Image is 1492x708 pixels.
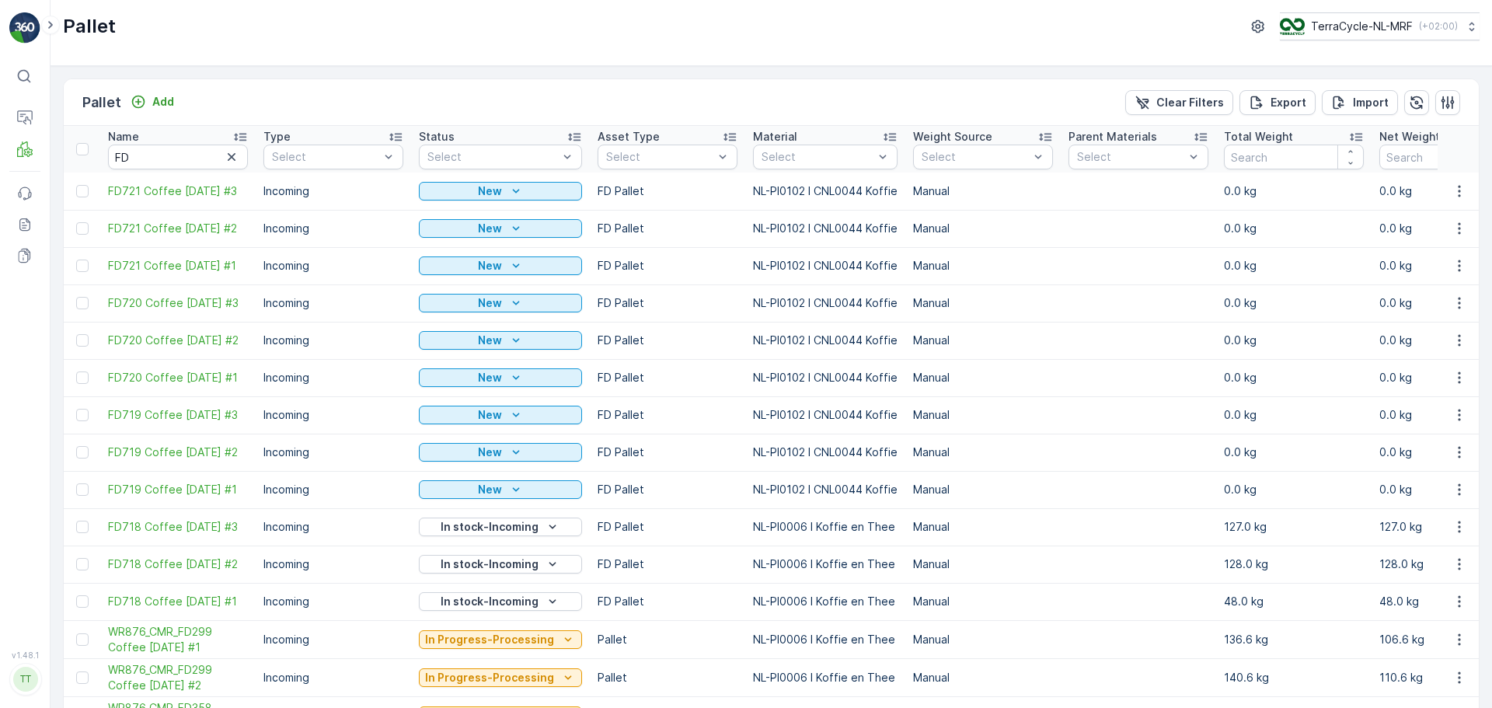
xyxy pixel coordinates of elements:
p: Select [1077,149,1184,165]
span: FD720 Coffee [DATE] #1 [108,370,248,385]
img: logo [9,12,40,44]
button: New [419,443,582,462]
td: FD Pallet [590,247,745,284]
p: New [478,258,502,274]
p: Export [1271,95,1306,110]
td: FD Pallet [590,284,745,322]
span: FD719 Coffee [DATE] #1 [108,482,248,497]
td: Pallet [590,658,745,696]
div: Toggle Row Selected [76,671,89,684]
p: Select [606,149,713,165]
button: New [419,219,582,238]
td: Incoming [256,620,411,658]
div: Toggle Row Selected [76,409,89,421]
td: Incoming [256,359,411,396]
p: New [478,333,502,348]
td: 0.0 kg [1216,322,1372,359]
td: Incoming [256,658,411,696]
p: Select [427,149,558,165]
p: TerraCycle-NL-MRF [1311,19,1413,34]
td: FD Pallet [590,508,745,546]
a: FD719 Coffee 14.08.25 #2 [108,445,248,460]
p: Asset Type [598,129,660,145]
td: NL-PI0102 I CNL0044 Koffie [745,173,905,210]
div: Toggle Row Selected [76,260,89,272]
td: FD Pallet [590,359,745,396]
p: Total Weight [1224,129,1293,145]
td: Incoming [256,583,411,620]
p: New [478,370,502,385]
td: Incoming [256,546,411,583]
button: New [419,480,582,499]
td: 0.0 kg [1216,434,1372,471]
td: Manual [905,583,1061,620]
td: 0.0 kg [1216,359,1372,396]
td: 48.0 kg [1216,583,1372,620]
td: 0.0 kg [1216,247,1372,284]
button: Add [124,92,180,111]
td: Manual [905,247,1061,284]
p: New [478,221,502,236]
span: FD721 Coffee [DATE] #1 [108,258,248,274]
td: NL-PI0102 I CNL0044 Koffie [745,247,905,284]
td: Manual [905,210,1061,247]
div: Toggle Row Selected [76,185,89,197]
td: Incoming [256,471,411,508]
td: 136.6 kg [1216,620,1372,658]
p: ( +02:00 ) [1419,20,1458,33]
td: FD Pallet [590,434,745,471]
p: New [478,407,502,423]
td: Manual [905,471,1061,508]
a: FD718 Coffee 07.08.25 #2 [108,556,248,572]
td: FD Pallet [590,210,745,247]
td: FD Pallet [590,396,745,434]
span: FD720 Coffee [DATE] #3 [108,295,248,311]
p: Weight Source [913,129,992,145]
td: FD Pallet [590,546,745,583]
td: Manual [905,508,1061,546]
td: NL-PI0102 I CNL0044 Koffie [745,284,905,322]
a: FD720 Coffee 21.08.25 #2 [108,333,248,348]
p: Pallet [82,92,121,113]
button: Clear Filters [1125,90,1233,115]
a: FD719 Coffee 14.08.25 #3 [108,407,248,423]
p: New [478,183,502,199]
span: FD721 Coffee [DATE] #3 [108,183,248,199]
a: FD721 Coffee 28.08.25 #1 [108,258,248,274]
button: Import [1322,90,1398,115]
button: In stock-Incoming [419,555,582,574]
button: New [419,256,582,275]
button: Export [1239,90,1316,115]
button: In stock-Incoming [419,592,582,611]
td: Incoming [256,434,411,471]
span: FD718 Coffee [DATE] #1 [108,594,248,609]
p: Parent Materials [1068,129,1157,145]
p: Type [263,129,291,145]
td: FD Pallet [590,322,745,359]
td: NL-PI0006 I Koffie en Thee [745,620,905,658]
td: Manual [905,620,1061,658]
a: FD719 Coffee 14.08.25 #1 [108,482,248,497]
span: FD719 Coffee [DATE] #3 [108,407,248,423]
td: FD Pallet [590,583,745,620]
td: 140.6 kg [1216,658,1372,696]
p: Clear Filters [1156,95,1224,110]
div: TT [13,667,38,692]
div: Toggle Row Selected [76,446,89,459]
td: NL-PI0102 I CNL0044 Koffie [745,434,905,471]
span: FD718 Coffee [DATE] #3 [108,519,248,535]
td: 0.0 kg [1216,173,1372,210]
div: Toggle Row Selected [76,334,89,347]
a: WR876_CMR_FD299 Coffee 28.12.2023 #1 [108,624,248,655]
button: New [419,406,582,424]
button: In Progress-Processing [419,668,582,687]
p: New [478,482,502,497]
div: Toggle Row Selected [76,222,89,235]
td: Manual [905,359,1061,396]
td: NL-PI0006 I Koffie en Thee [745,583,905,620]
button: TerraCycle-NL-MRF(+02:00) [1280,12,1480,40]
p: Select [272,149,379,165]
p: New [478,445,502,460]
span: WR876_CMR_FD299 Coffee [DATE] #1 [108,624,248,655]
td: Incoming [256,247,411,284]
